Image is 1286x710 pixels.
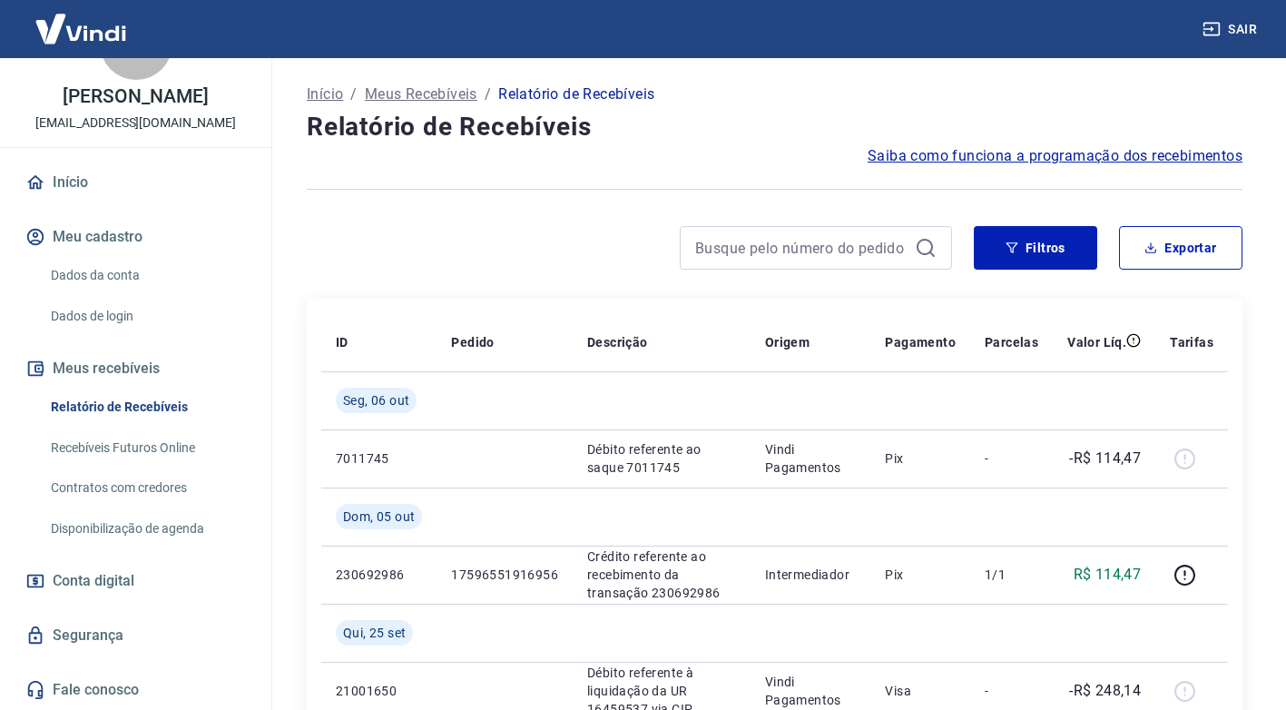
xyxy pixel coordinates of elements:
p: Relatório de Recebíveis [498,84,654,105]
a: Contratos com credores [44,469,250,507]
p: R$ 114,47 [1074,564,1142,586]
button: Meus recebíveis [22,349,250,389]
p: Origem [765,333,810,351]
img: Vindi [22,1,140,56]
p: Crédito referente ao recebimento da transação 230692986 [587,547,736,602]
p: Vindi Pagamentos [765,440,857,477]
input: Busque pelo número do pedido [695,234,908,261]
a: Conta digital [22,561,250,601]
p: 1/1 [985,566,1038,584]
p: 17596551916956 [451,566,558,584]
a: Dados de login [44,298,250,335]
span: Conta digital [53,568,134,594]
a: Fale conosco [22,670,250,710]
p: Visa [885,682,956,700]
p: Tarifas [1170,333,1213,351]
h4: Relatório de Recebíveis [307,109,1242,145]
p: Pix [885,449,956,468]
p: Pix [885,566,956,584]
p: 7011745 [336,449,422,468]
a: Segurança [22,616,250,656]
p: Pagamento [885,333,956,351]
p: -R$ 248,14 [1069,680,1141,702]
p: -R$ 114,47 [1069,448,1141,469]
span: Dom, 05 out [343,508,415,526]
a: Meus Recebíveis [365,84,477,105]
p: 21001650 [336,682,422,700]
p: [EMAIL_ADDRESS][DOMAIN_NAME] [35,113,236,133]
a: Saiba como funciona a programação dos recebimentos [868,145,1242,167]
p: Parcelas [985,333,1038,351]
button: Meu cadastro [22,217,250,257]
a: Dados da conta [44,257,250,294]
p: Descrição [587,333,648,351]
a: Início [307,84,343,105]
p: Intermediador [765,566,857,584]
span: Seg, 06 out [343,391,409,409]
p: [PERSON_NAME] [63,87,208,106]
button: Exportar [1119,226,1242,270]
p: / [485,84,491,105]
a: Disponibilização de agenda [44,510,250,547]
p: - [985,449,1038,468]
a: Relatório de Recebíveis [44,389,250,426]
p: 230692986 [336,566,422,584]
p: - [985,682,1038,700]
a: Início [22,163,250,202]
p: Valor Líq. [1067,333,1126,351]
span: Qui, 25 set [343,624,406,642]
p: Vindi Pagamentos [765,673,857,709]
p: Pedido [451,333,494,351]
p: ID [336,333,348,351]
button: Sair [1199,13,1264,46]
p: / [350,84,357,105]
button: Filtros [974,226,1097,270]
a: Recebíveis Futuros Online [44,429,250,467]
p: Débito referente ao saque 7011745 [587,440,736,477]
